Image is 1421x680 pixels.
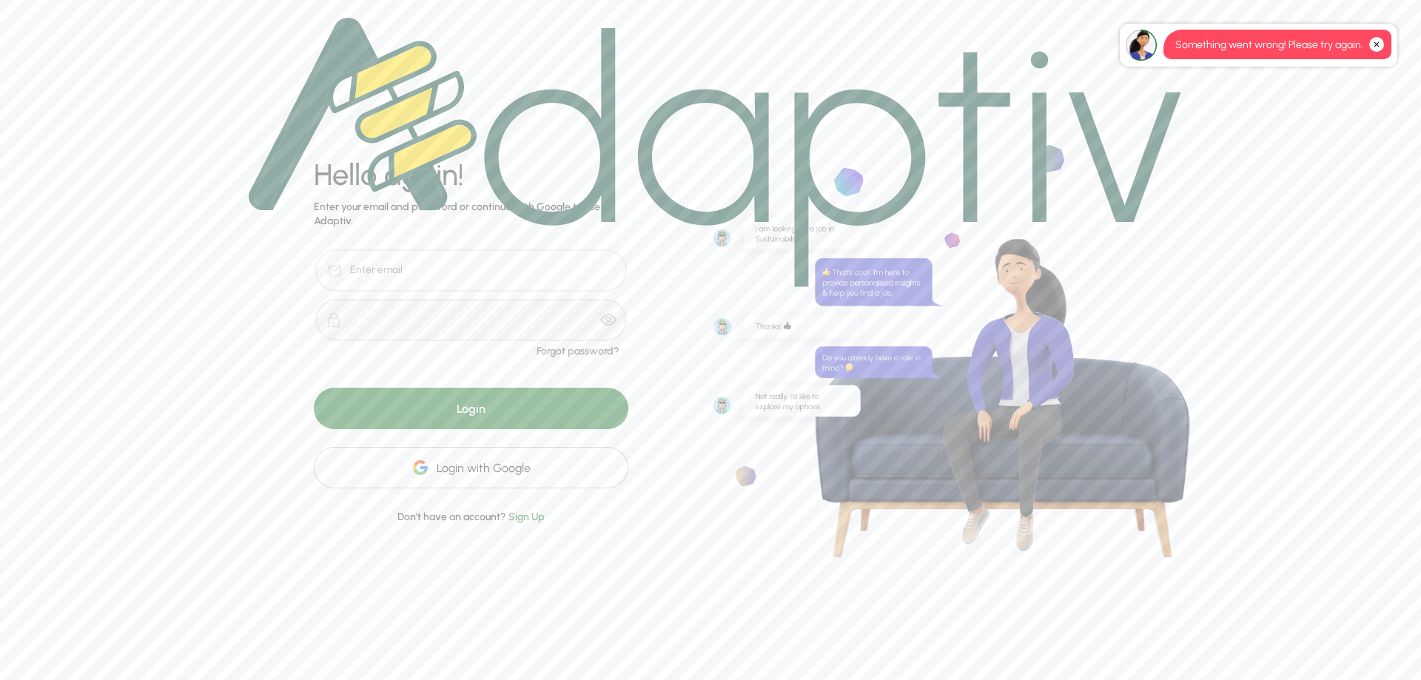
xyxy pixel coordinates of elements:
img: LTlZVjaZhMAAAAAElFTkSuQmCC [1127,31,1156,60]
div: Login [314,388,628,429]
div: Login with Google [314,447,628,488]
img: google-icon.2f27fcd6077ff8336a97d9c3f95f339d.svg [411,459,429,477]
div: Something went wrong! Please try again. [1163,37,1363,53]
img: bg-stone [710,123,1190,557]
div: Don't have an account? [314,492,628,525]
span: Sign Up [508,511,545,523]
span: Forgot password? [537,345,619,359]
img: logo.1749501288befa47a911bf1f7fa84db0.svg [249,18,1181,287]
img: eye-filled.9d90107b148acf859ab1e76be1dae14b.svg [599,311,617,329]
